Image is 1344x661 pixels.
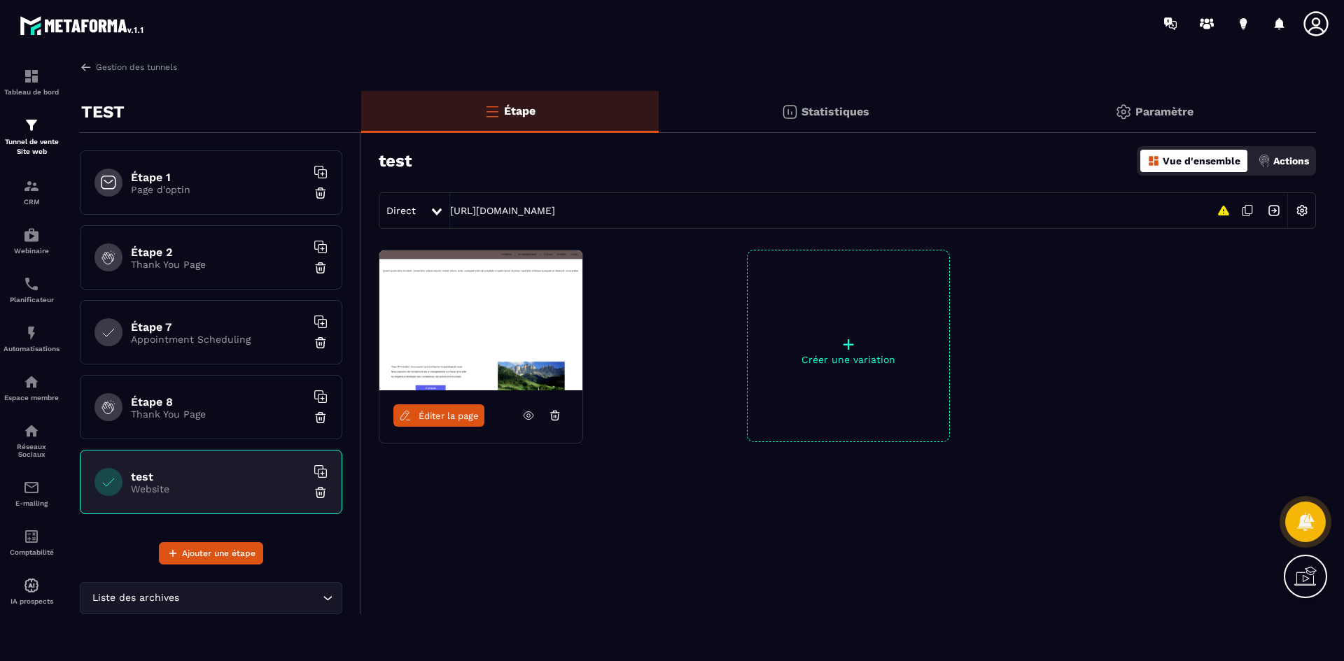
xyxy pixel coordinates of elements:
[23,528,40,545] img: accountant
[23,178,40,194] img: formation
[20,13,146,38] img: logo
[23,68,40,85] img: formation
[801,105,869,118] p: Statistiques
[23,227,40,243] img: automations
[450,205,555,216] a: [URL][DOMAIN_NAME]
[23,276,40,292] img: scheduler
[3,296,59,304] p: Planificateur
[80,61,92,73] img: arrow
[748,334,949,354] p: +
[314,336,328,350] img: trash
[1115,104,1132,120] img: setting-gr.5f69749f.svg
[131,470,306,483] h6: test
[781,104,798,120] img: stats.20deebd0.svg
[80,61,177,73] a: Gestion des tunnels
[3,363,59,412] a: automationsautomationsEspace membre
[1273,155,1309,166] p: Actions
[23,479,40,496] img: email
[1135,105,1193,118] p: Paramètre
[3,137,59,157] p: Tunnel de vente Site web
[3,548,59,556] p: Comptabilité
[3,216,59,265] a: automationsautomationsWebinaire
[1258,155,1270,167] img: actions.d6e523a2.png
[89,590,182,606] span: Liste des archives
[3,57,59,106] a: formationformationTableau de bord
[3,198,59,206] p: CRM
[131,395,306,408] h6: Étape 8
[131,171,306,184] h6: Étape 1
[3,469,59,518] a: emailemailE-mailing
[80,582,342,614] div: Search for option
[3,412,59,469] a: social-networksocial-networkRéseaux Sociaux
[131,246,306,259] h6: Étape 2
[314,411,328,425] img: trash
[3,443,59,458] p: Réseaux Sociaux
[314,261,328,275] img: trash
[182,590,319,606] input: Search for option
[1147,155,1160,167] img: dashboard-orange.40269519.svg
[393,404,484,427] a: Éditer la page
[379,250,582,390] img: image
[3,106,59,167] a: formationformationTunnel de vente Site web
[159,542,263,564] button: Ajouter une étape
[3,394,59,401] p: Espace membre
[81,98,125,126] p: TEST
[23,374,40,390] img: automations
[504,104,535,118] p: Étape
[379,151,412,171] h3: test
[1261,197,1287,224] img: arrow-next.bcc2205e.svg
[1289,197,1315,224] img: setting-w.858f3a88.svg
[131,320,306,334] h6: Étape 7
[23,325,40,341] img: automations
[3,345,59,353] p: Automatisations
[3,499,59,507] p: E-mailing
[3,265,59,314] a: schedulerschedulerPlanificateur
[182,546,255,560] span: Ajouter une étape
[131,184,306,195] p: Page d'optin
[131,408,306,420] p: Thank You Page
[131,334,306,345] p: Appointment Scheduling
[386,205,416,216] span: Direct
[748,354,949,365] p: Créer une variation
[3,88,59,96] p: Tableau de bord
[484,103,500,120] img: bars-o.4a397970.svg
[23,117,40,134] img: formation
[3,597,59,605] p: IA prospects
[131,483,306,495] p: Website
[3,314,59,363] a: automationsautomationsAutomatisations
[3,518,59,567] a: accountantaccountantComptabilité
[314,186,328,200] img: trash
[419,411,479,421] span: Éditer la page
[3,167,59,216] a: formationformationCRM
[131,259,306,270] p: Thank You Page
[3,247,59,255] p: Webinaire
[23,577,40,594] img: automations
[314,485,328,499] img: trash
[23,422,40,439] img: social-network
[1163,155,1240,166] p: Vue d'ensemble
